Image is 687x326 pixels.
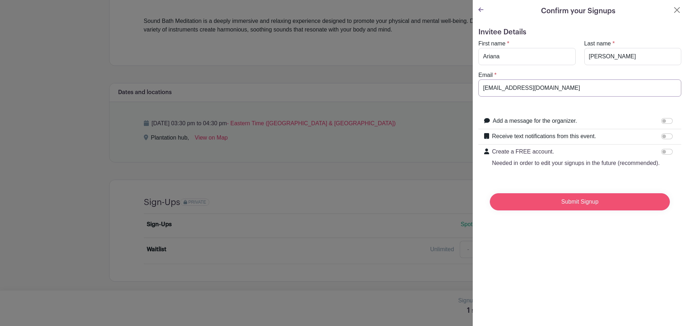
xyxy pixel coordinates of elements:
[478,71,493,79] label: Email
[492,147,660,156] p: Create a FREE account.
[673,6,681,14] button: Close
[541,6,615,16] h5: Confirm your Signups
[584,39,611,48] label: Last name
[478,39,506,48] label: First name
[478,28,681,37] h5: Invitee Details
[492,159,660,167] p: Needed in order to edit your signups in the future (recommended).
[492,132,596,141] label: Receive text notifications from this event.
[490,193,670,210] input: Submit Signup
[493,117,577,125] label: Add a message for the organizer.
